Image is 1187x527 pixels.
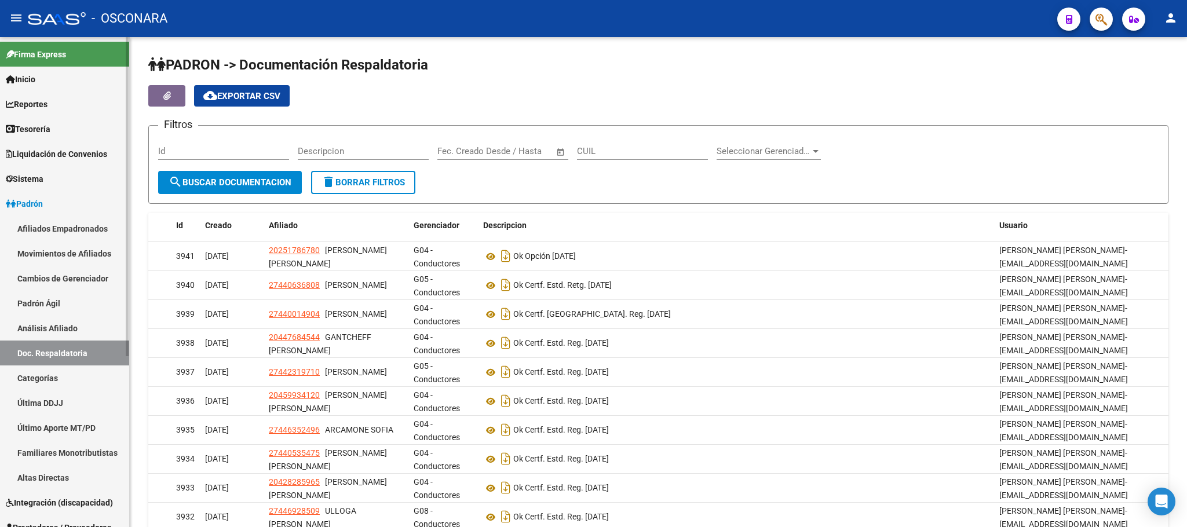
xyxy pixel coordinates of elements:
[325,280,387,290] span: [PERSON_NAME]
[205,454,229,463] span: [DATE]
[6,73,35,86] span: Inicio
[269,246,387,268] span: [PERSON_NAME] [PERSON_NAME]
[203,89,217,103] mat-icon: cloud_download
[999,332,1125,342] span: [PERSON_NAME] [PERSON_NAME]
[322,177,405,188] span: Borrar Filtros
[92,6,167,31] span: - OSCONARA
[6,197,43,210] span: Padrón
[176,425,195,434] span: 3935
[999,246,1125,255] span: [PERSON_NAME] [PERSON_NAME]
[205,367,229,376] span: [DATE]
[176,309,195,319] span: 3939
[325,367,387,376] span: [PERSON_NAME]
[176,454,195,463] span: 3934
[498,391,513,410] i: Descargar documento
[205,483,229,492] span: [DATE]
[498,276,513,294] i: Descargar documento
[322,175,335,189] mat-icon: delete
[513,252,576,261] span: Ok Opción [DATE]
[169,177,291,188] span: Buscar Documentacion
[269,477,387,500] span: [PERSON_NAME] [PERSON_NAME]
[554,145,568,159] button: Open calendar
[513,281,612,290] span: Ok Certf. Estd. Retg. [DATE]
[269,390,387,413] span: [PERSON_NAME] [PERSON_NAME]
[414,448,462,484] span: G04 - Conductores Navales MDQ
[999,418,1164,442] div: -
[995,213,1168,238] datatable-header-cell: Usuario
[498,363,513,381] i: Descargar documento
[498,305,513,323] i: Descargar documento
[999,361,1125,371] span: [PERSON_NAME] [PERSON_NAME]
[999,462,1128,471] span: [EMAIL_ADDRESS][DOMAIN_NAME]
[200,213,264,238] datatable-header-cell: Creado
[409,213,479,238] datatable-header-cell: Gerenciador
[999,448,1125,458] span: [PERSON_NAME] [PERSON_NAME]
[176,338,195,347] span: 3938
[513,426,609,435] span: Ok Certf. Estd. Reg. [DATE]
[176,367,195,376] span: 3937
[269,246,320,255] span: 20251786780
[171,213,200,238] datatable-header-cell: Id
[269,332,320,342] span: 20447684544
[6,123,50,136] span: Tesorería
[999,491,1128,500] span: [EMAIL_ADDRESS][DOMAIN_NAME]
[999,303,1125,313] span: [PERSON_NAME] [PERSON_NAME]
[176,396,195,405] span: 3936
[999,288,1128,297] span: [EMAIL_ADDRESS][DOMAIN_NAME]
[513,484,609,493] span: Ok Certf. Estd. Reg. [DATE]
[414,390,462,426] span: G04 - Conductores Navales MDQ
[999,346,1128,355] span: [EMAIL_ADDRESS][DOMAIN_NAME]
[205,251,229,261] span: [DATE]
[269,367,320,376] span: 27442319710
[999,433,1128,442] span: [EMAIL_ADDRESS][DOMAIN_NAME]
[414,332,462,368] span: G04 - Conductores Navales MDQ
[176,221,183,230] span: Id
[483,221,527,230] span: Descripcion
[414,419,462,455] span: G04 - Conductores Navales MDQ
[169,175,182,189] mat-icon: search
[999,275,1125,284] span: [PERSON_NAME] [PERSON_NAME]
[269,448,320,458] span: 27440535475
[6,148,107,160] span: Liquidación de Convenios
[1164,11,1178,25] mat-icon: person
[498,507,513,526] i: Descargar documento
[498,420,513,439] i: Descargar documento
[176,280,195,290] span: 3940
[498,247,513,265] i: Descargar documento
[1148,488,1175,515] div: Open Intercom Messenger
[513,368,609,377] span: Ok Certf. Estd. Reg. [DATE]
[6,496,113,509] span: Integración (discapacidad)
[6,98,48,111] span: Reportes
[513,397,609,406] span: Ok Certf. Estd. Reg. [DATE]
[437,146,484,156] input: Fecha inicio
[264,213,409,238] datatable-header-cell: Afiliado
[414,361,472,397] span: G05 - Conductores Navales Rosario
[269,390,320,400] span: 20459934120
[148,57,428,73] span: PADRON -> Documentación Respaldatoria
[269,477,320,486] span: 20428285965
[999,389,1164,413] div: -
[269,280,320,290] span: 27440636808
[205,512,229,521] span: [DATE]
[269,506,320,515] span: 27446928509
[999,475,1164,500] div: -
[999,317,1128,326] span: [EMAIL_ADDRESS][DOMAIN_NAME]
[158,171,302,194] button: Buscar Documentacion
[999,447,1164,471] div: -
[158,116,198,133] h3: Filtros
[999,419,1125,429] span: [PERSON_NAME] [PERSON_NAME]
[999,375,1128,384] span: [EMAIL_ADDRESS][DOMAIN_NAME]
[205,425,229,434] span: [DATE]
[414,246,462,281] span: G04 - Conductores Navales MDQ
[999,259,1128,268] span: [EMAIL_ADDRESS][DOMAIN_NAME]
[205,280,229,290] span: [DATE]
[999,390,1125,400] span: [PERSON_NAME] [PERSON_NAME]
[205,338,229,347] span: [DATE]
[414,275,472,310] span: G05 - Conductores Navales Rosario
[176,483,195,492] span: 3933
[513,513,609,522] span: Ok Certf. Estd. Reg. [DATE]
[498,334,513,352] i: Descargar documento
[205,221,232,230] span: Creado
[9,11,23,25] mat-icon: menu
[999,477,1125,486] span: [PERSON_NAME] [PERSON_NAME]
